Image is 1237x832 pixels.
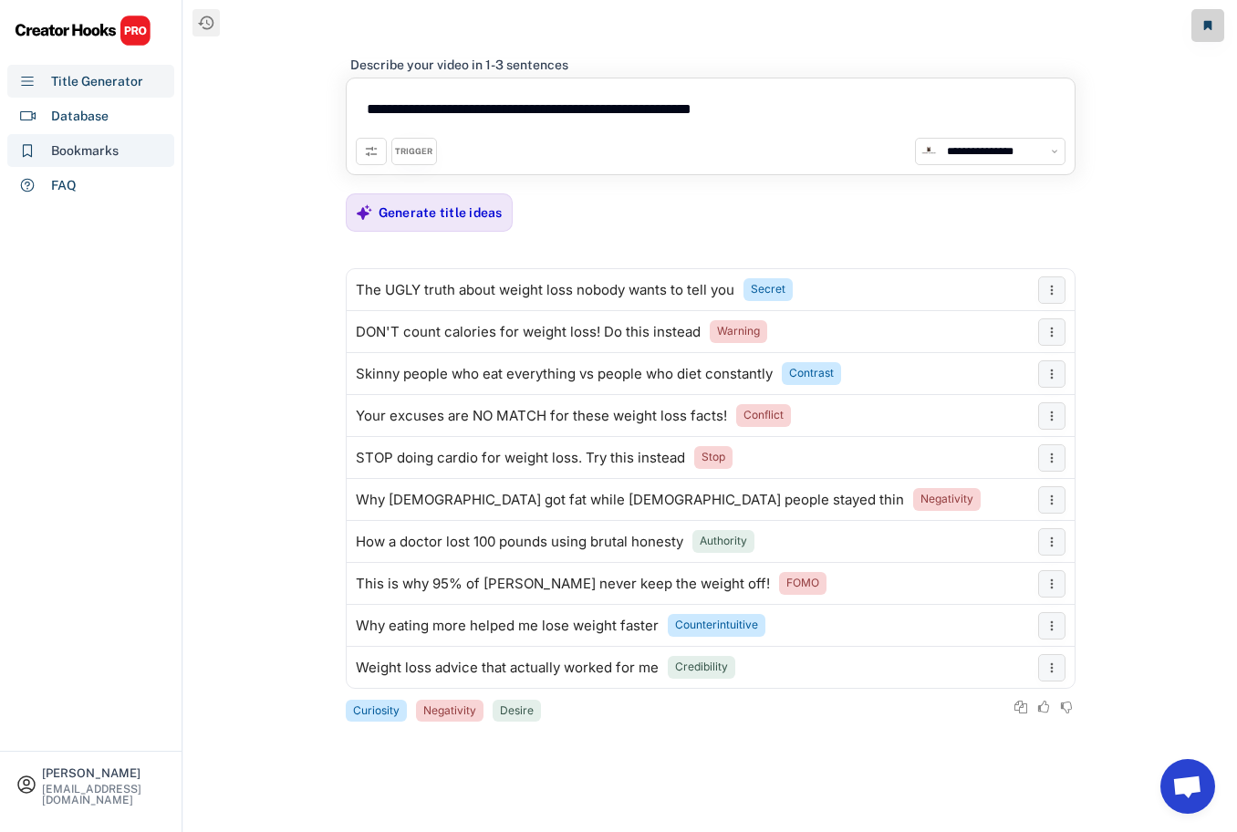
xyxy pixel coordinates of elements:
[51,141,119,161] div: Bookmarks
[379,204,503,221] div: Generate title ideas
[920,143,937,160] img: channels4_profile.jpg
[789,366,834,381] div: Contrast
[51,107,109,126] div: Database
[350,57,568,73] div: Describe your video in 1-3 sentences
[356,283,734,297] div: The UGLY truth about weight loss nobody wants to tell you
[356,409,727,423] div: Your excuses are NO MATCH for these weight loss facts!
[356,577,770,591] div: This is why 95% of [PERSON_NAME] never keep the weight off!
[423,703,476,719] div: Negativity
[675,618,758,633] div: Counterintuitive
[395,146,432,158] div: TRIGGER
[356,367,773,381] div: Skinny people who eat everything vs people who diet constantly
[42,767,166,779] div: [PERSON_NAME]
[356,451,685,465] div: STOP doing cardio for weight loss. Try this instead
[356,619,659,633] div: Why eating more helped me lose weight faster
[786,576,819,591] div: FOMO
[356,535,683,549] div: How a doctor lost 100 pounds using brutal honesty
[743,408,784,423] div: Conflict
[1160,759,1215,814] a: Open chat
[353,703,400,719] div: Curiosity
[51,176,77,195] div: FAQ
[702,450,725,465] div: Stop
[717,324,760,339] div: Warning
[700,534,747,549] div: Authority
[15,15,151,47] img: CHPRO%20Logo.svg
[356,660,659,675] div: Weight loss advice that actually worked for me
[356,325,701,339] div: DON'T count calories for weight loss! Do this instead
[42,784,166,806] div: [EMAIL_ADDRESS][DOMAIN_NAME]
[920,492,973,507] div: Negativity
[675,660,728,675] div: Credibility
[500,703,534,719] div: Desire
[751,282,785,297] div: Secret
[51,72,143,91] div: Title Generator
[356,493,904,507] div: Why [DEMOGRAPHIC_DATA] got fat while [DEMOGRAPHIC_DATA] people stayed thin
